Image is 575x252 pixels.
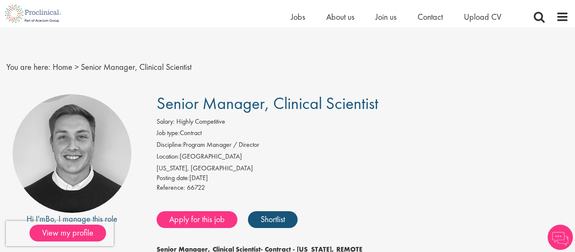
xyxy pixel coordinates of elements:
[464,11,501,22] a: Upload CV
[75,61,79,72] span: >
[291,11,305,22] a: Jobs
[157,183,185,193] label: Reference:
[45,213,54,224] a: Bo
[81,61,192,72] span: Senior Manager, Clinical Scientist
[157,152,569,164] li: [GEOGRAPHIC_DATA]
[157,140,569,152] li: Program Manager / Director
[248,211,298,228] a: Shortlist
[157,128,180,138] label: Job type:
[6,61,51,72] span: You are here:
[176,117,225,126] span: Highly Competitive
[157,152,180,162] label: Location:
[157,93,378,114] span: Senior Manager, Clinical Scientist
[157,117,175,127] label: Salary:
[157,211,237,228] a: Apply for this job
[53,61,72,72] a: breadcrumb link
[157,128,569,140] li: Contract
[326,11,354,22] a: About us
[6,221,114,246] iframe: reCAPTCHA
[157,164,569,173] div: [US_STATE], [GEOGRAPHIC_DATA]
[375,11,397,22] a: Join us
[157,173,569,183] div: [DATE]
[157,140,183,150] label: Discipline:
[157,173,189,182] span: Posting date:
[13,94,131,213] img: imeage of recruiter Bo Forsen
[187,183,205,192] span: 66722
[6,213,138,225] div: Hi I'm , I manage this role
[418,11,443,22] a: Contact
[548,225,573,250] img: Chatbot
